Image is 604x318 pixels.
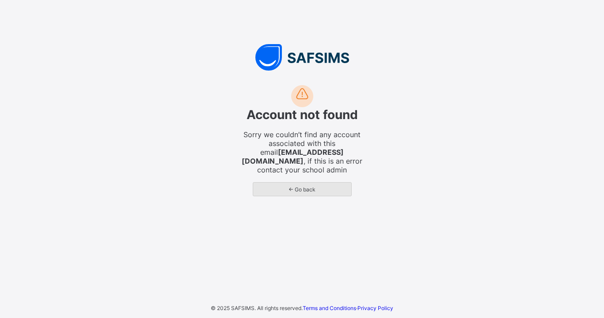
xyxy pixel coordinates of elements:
[260,186,345,193] span: ← Go back
[170,44,435,71] img: SAFSIMS Logo
[247,107,358,122] span: Account not found
[211,305,303,311] span: © 2025 SAFSIMS. All rights reserved.
[357,305,393,311] a: Privacy Policy
[240,130,364,174] span: Sorry we couldn’t find any account associated with this email , if this is an error contact your ...
[303,305,356,311] a: Terms and Conditions
[303,305,393,311] span: ·
[242,148,344,165] strong: [EMAIL_ADDRESS][DOMAIN_NAME]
